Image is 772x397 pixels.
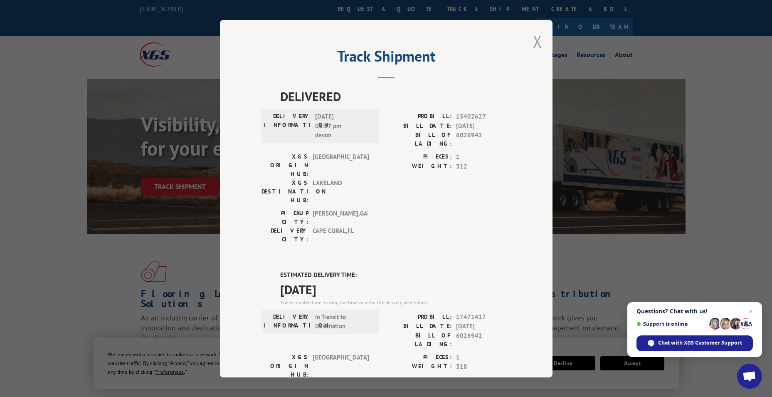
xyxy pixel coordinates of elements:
h2: Track Shipment [261,50,511,66]
label: BILL OF LADING: [386,131,452,148]
label: PIECES: [386,352,452,362]
span: In Transit to Destination [315,312,371,331]
span: [GEOGRAPHIC_DATA] [313,152,369,179]
span: Chat with XGS Customer Support [658,339,742,347]
label: PROBILL: [386,312,452,322]
label: WEIGHT: [386,362,452,372]
label: DELIVERY CITY: [261,226,308,244]
label: ESTIMATED DELIVERY TIME: [280,270,511,280]
span: [PERSON_NAME] , GA [313,209,369,226]
span: Questions? Chat with us! [636,308,753,315]
span: Support is online [636,321,706,327]
span: [GEOGRAPHIC_DATA] [313,352,369,379]
span: CAPE CORAL , FL [313,226,369,244]
span: [DATE] [456,322,511,331]
label: DELIVERY INFORMATION: [264,112,311,140]
span: Close chat [746,306,756,316]
span: 1 [456,152,511,162]
span: 1 [456,352,511,362]
label: XGS ORIGIN HUB: [261,352,308,379]
label: PICKUP CITY: [261,209,308,226]
div: Open chat [737,364,762,389]
label: XGS DESTINATION HUB: [261,179,308,205]
span: [DATE] [280,280,511,298]
span: 17471417 [456,312,511,322]
span: DELIVERED [280,87,511,106]
label: BILL DATE: [386,322,452,331]
div: Chat with XGS Customer Support [636,335,753,351]
span: [DATE] 03:37 pm devon [315,112,371,140]
div: The estimated time is using the time zone for the delivery destination. [280,298,511,306]
button: Close modal [533,30,542,52]
span: [DATE] [456,121,511,131]
span: LAKELAND [313,179,369,205]
span: 6026942 [456,331,511,348]
span: 15402627 [456,112,511,122]
span: 6026942 [456,131,511,148]
label: XGS ORIGIN HUB: [261,152,308,179]
label: PIECES: [386,152,452,162]
label: PROBILL: [386,112,452,122]
label: WEIGHT: [386,161,452,171]
span: 318 [456,362,511,372]
label: DELIVERY INFORMATION: [264,312,311,331]
span: 312 [456,161,511,171]
label: BILL OF LADING: [386,331,452,348]
label: BILL DATE: [386,121,452,131]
